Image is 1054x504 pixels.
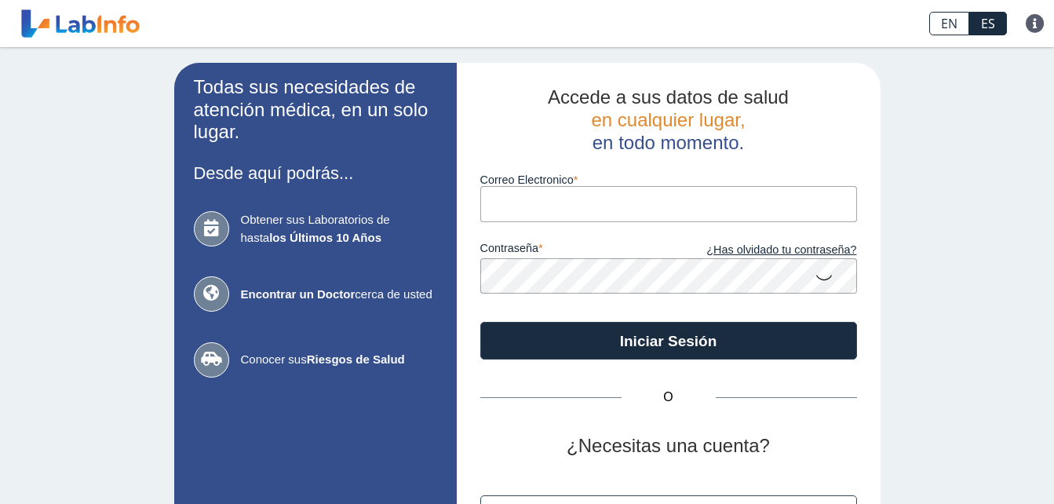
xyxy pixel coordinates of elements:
iframe: Help widget launcher [914,443,1037,487]
span: en cualquier lugar, [591,109,745,130]
label: contraseña [480,242,669,259]
b: los Últimos 10 Años [269,231,381,244]
b: Encontrar un Doctor [241,287,356,301]
h2: ¿Necesitas una cuenta? [480,435,857,458]
span: en todo momento. [593,132,744,153]
span: O [622,388,716,407]
b: Riesgos de Salud [307,352,405,366]
span: Conocer sus [241,351,437,369]
h3: Desde aquí podrás... [194,163,437,183]
a: EN [929,12,969,35]
h2: Todas sus necesidades de atención médica, en un solo lugar. [194,76,437,144]
button: Iniciar Sesión [480,322,857,360]
a: ES [969,12,1007,35]
span: cerca de usted [241,286,437,304]
span: Accede a sus datos de salud [548,86,789,108]
a: ¿Has olvidado tu contraseña? [669,242,857,259]
label: Correo Electronico [480,173,857,186]
span: Obtener sus Laboratorios de hasta [241,211,437,247]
